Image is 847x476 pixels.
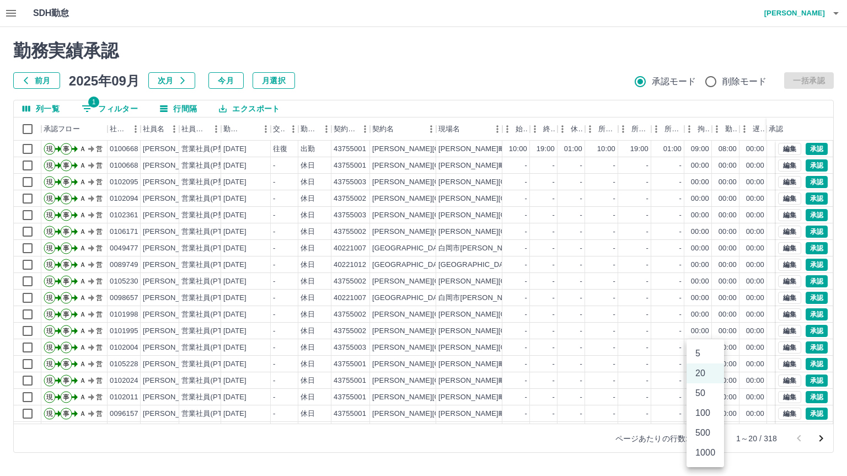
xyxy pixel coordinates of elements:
li: 500 [687,423,724,443]
li: 5 [687,344,724,363]
li: 100 [687,403,724,423]
li: 1000 [687,443,724,463]
li: 50 [687,383,724,403]
li: 20 [687,363,724,383]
